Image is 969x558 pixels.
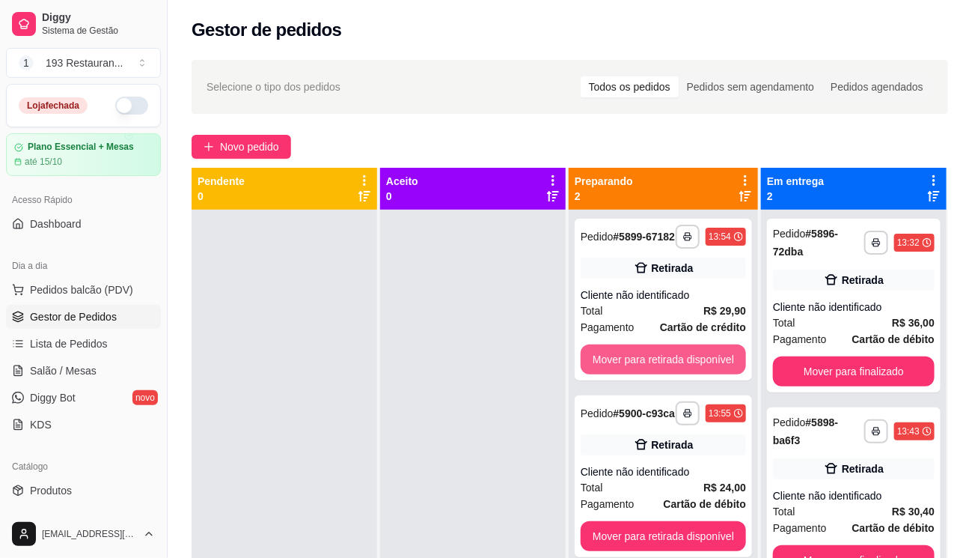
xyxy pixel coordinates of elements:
p: 0 [198,189,245,204]
strong: # 5899-67182 [614,231,676,243]
span: Pedido [581,231,614,243]
span: Novo pedido [220,139,279,155]
a: Salão / Mesas [6,359,161,383]
span: Lista de Pedidos [30,336,108,351]
span: Pagamento [581,496,635,512]
strong: R$ 30,40 [892,506,935,518]
strong: Cartão de débito [852,333,935,345]
span: Diggy Bot [30,390,76,405]
div: 13:32 [897,237,920,249]
span: Produtos [30,483,72,498]
div: 193 Restauran ... [46,55,123,70]
a: Lista de Pedidos [6,332,161,356]
strong: # 5900-c93ca [614,407,676,419]
p: 2 [575,189,633,204]
h2: Gestor de pedidos [192,18,342,42]
span: Pagamento [581,319,635,336]
span: [EMAIL_ADDRESS][DOMAIN_NAME] [42,528,137,540]
button: Select a team [6,48,161,78]
span: Gestor de Pedidos [30,309,117,324]
article: até 15/10 [25,156,62,168]
div: Pedidos sem agendamento [679,76,822,97]
span: Pagamento [773,520,827,536]
p: Aceito [386,174,418,189]
div: Dia a dia [6,254,161,278]
strong: R$ 29,90 [703,305,746,317]
button: Mover para finalizado [773,357,935,386]
button: Alterar Status [115,97,148,115]
strong: Cartão de débito [852,522,935,534]
span: Diggy [42,11,155,25]
p: Preparando [575,174,633,189]
div: Pedidos agendados [822,76,932,97]
a: Dashboard [6,212,161,236]
span: plus [204,142,214,152]
strong: # 5896-72dba [773,228,838,258]
a: Plano Essencial + Mesasaté 15/10 [6,133,161,176]
div: Todos os pedidos [581,76,679,97]
strong: R$ 36,00 [892,317,935,329]
p: Em entrega [767,174,824,189]
a: Gestor de Pedidos [6,305,161,329]
span: Dashboard [30,216,82,231]
article: Plano Essencial + Mesas [28,142,134,153]
div: Cliente não identificado [773,300,935,315]
span: Total [773,503,795,520]
div: Cliente não identificado [581,464,746,479]
strong: R$ 24,00 [703,482,746,494]
span: Sistema de Gestão [42,25,155,37]
span: Salão / Mesas [30,363,97,378]
div: 13:55 [709,407,731,419]
span: Total [581,303,603,319]
div: Acesso Rápido [6,188,161,212]
div: Retirada [652,261,694,276]
button: Pedidos balcão (PDV) [6,278,161,302]
strong: Cartão de crédito [660,321,746,333]
span: Selecione o tipo dos pedidos [207,79,340,95]
div: 13:54 [709,231,731,243]
div: Retirada [842,461,884,476]
div: Catálogo [6,455,161,479]
div: Retirada [652,437,694,452]
div: Retirada [842,273,884,288]
button: [EMAIL_ADDRESS][DOMAIN_NAME] [6,516,161,552]
a: Produtos [6,479,161,503]
span: Total [773,315,795,331]
a: KDS [6,413,161,437]
p: 0 [386,189,418,204]
span: Total [581,479,603,496]
span: 1 [19,55,34,70]
span: Pagamento [773,331,827,348]
div: 13:43 [897,425,920,437]
strong: # 5898-ba6f3 [773,416,838,446]
button: Mover para retirada disponível [581,521,746,551]
span: Pedidos balcão (PDV) [30,282,133,297]
div: Cliente não identificado [581,288,746,303]
span: KDS [30,417,52,432]
span: Pedido [773,228,806,240]
div: Cliente não identificado [773,488,935,503]
a: Complementos [6,506,161,530]
button: Novo pedido [192,135,291,159]
button: Mover para retirada disponível [581,345,746,374]
p: Pendente [198,174,245,189]
span: Pedido [773,416,806,428]
p: 2 [767,189,824,204]
a: Diggy Botnovo [6,386,161,410]
a: DiggySistema de Gestão [6,6,161,42]
div: Loja fechada [19,97,88,114]
strong: Cartão de débito [664,498,746,510]
span: Pedido [581,407,614,419]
